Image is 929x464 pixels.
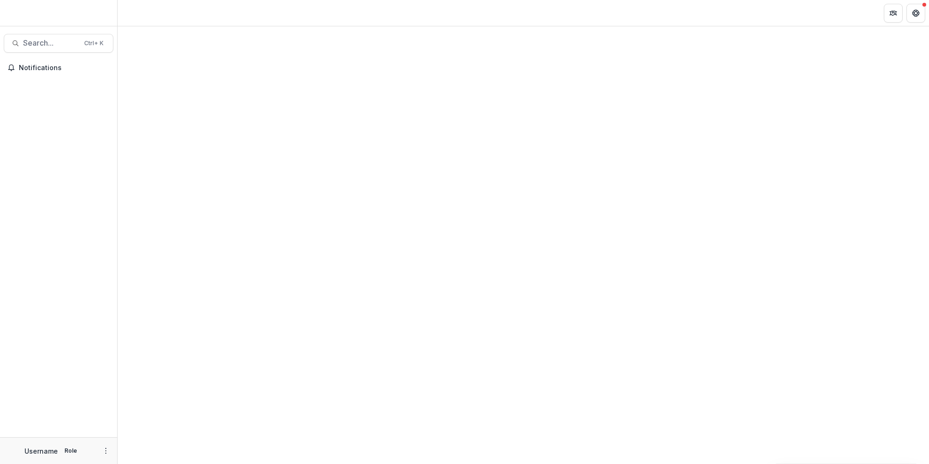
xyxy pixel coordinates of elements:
nav: breadcrumb [121,6,161,20]
button: Search... [4,34,113,53]
button: Get Help [906,4,925,23]
span: Search... [23,39,79,48]
p: Role [62,447,80,455]
button: More [100,445,111,456]
div: Ctrl + K [82,38,105,48]
p: Username [24,446,58,456]
button: Notifications [4,60,113,75]
span: Notifications [19,64,110,72]
button: Partners [884,4,903,23]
